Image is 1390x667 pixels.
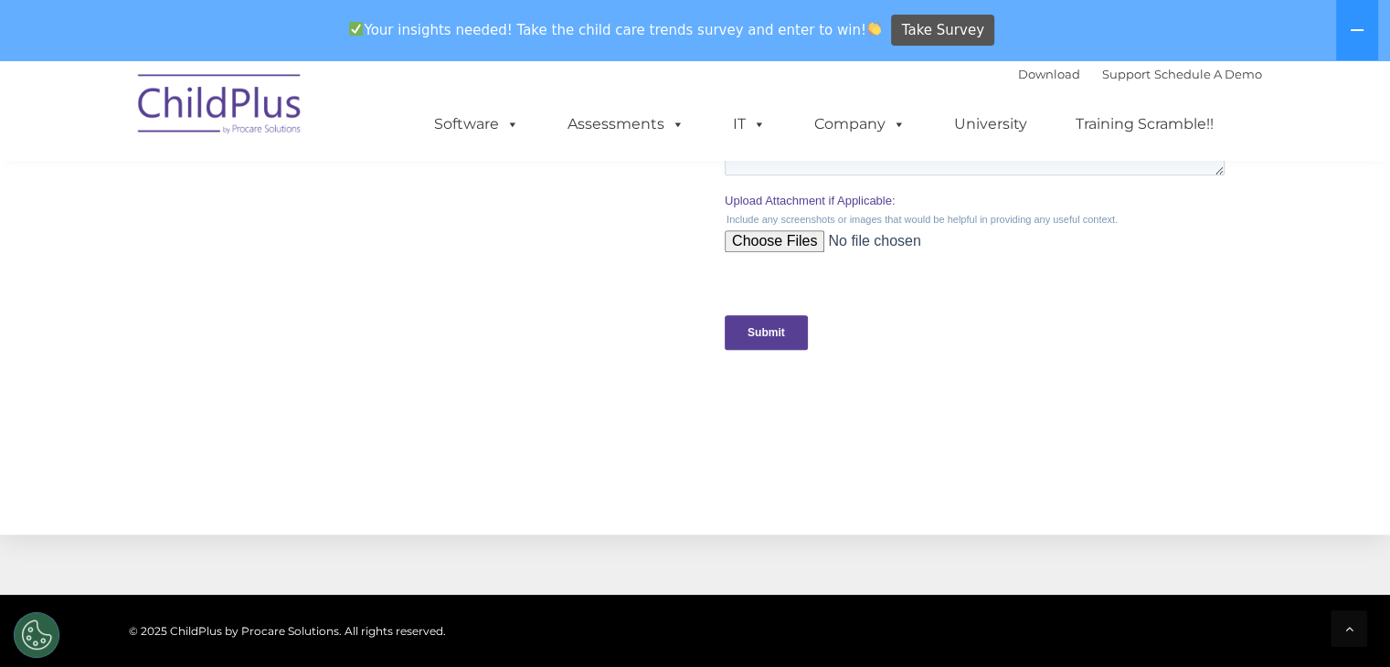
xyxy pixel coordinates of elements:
[891,15,994,47] a: Take Survey
[549,106,703,143] a: Assessments
[254,121,310,134] span: Last name
[796,106,924,143] a: Company
[349,22,363,36] img: ✅
[416,106,537,143] a: Software
[1057,106,1232,143] a: Training Scramble!!
[342,12,889,48] span: Your insights needed! Take the child care trends survey and enter to win!
[867,22,881,36] img: 👏
[936,106,1045,143] a: University
[129,624,446,638] span: © 2025 ChildPlus by Procare Solutions. All rights reserved.
[1018,67,1262,81] font: |
[129,61,312,153] img: ChildPlus by Procare Solutions
[254,196,332,209] span: Phone number
[715,106,784,143] a: IT
[14,612,59,658] button: Cookies Settings
[902,15,984,47] span: Take Survey
[1018,67,1080,81] a: Download
[1154,67,1262,81] a: Schedule A Demo
[1102,67,1151,81] a: Support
